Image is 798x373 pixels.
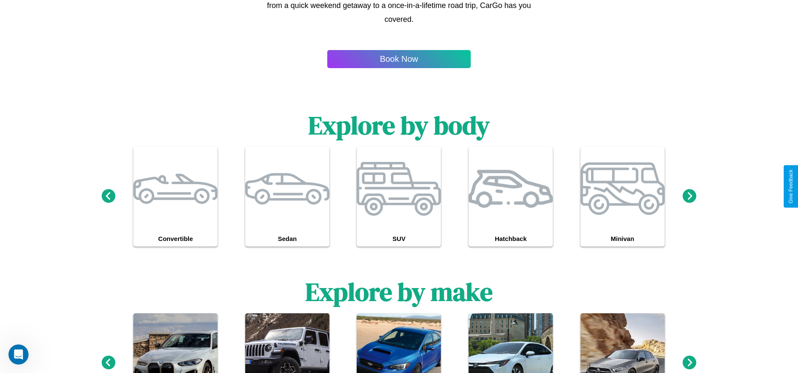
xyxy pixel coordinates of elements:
[581,231,665,246] h4: Minivan
[305,275,493,309] h1: Explore by make
[327,50,471,68] button: Book Now
[788,169,794,204] div: Give Feedback
[469,231,553,246] h4: Hatchback
[245,231,329,246] h4: Sedan
[133,231,217,246] h4: Convertible
[308,108,490,143] h1: Explore by body
[357,231,441,246] h4: SUV
[8,344,29,365] iframe: Intercom live chat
